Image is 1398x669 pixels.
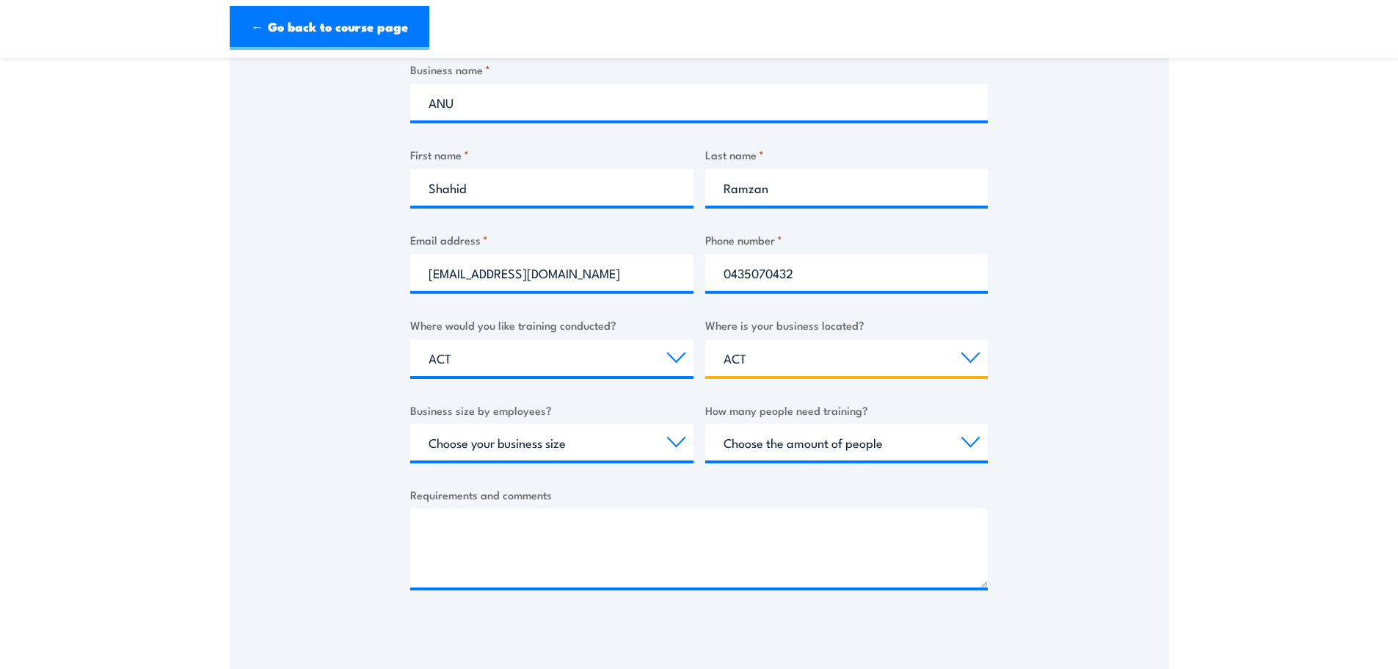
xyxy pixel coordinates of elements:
[410,146,693,163] label: First name
[410,402,693,419] label: Business size by employees?
[410,61,988,78] label: Business name
[705,402,989,419] label: How many people need training?
[705,146,989,163] label: Last name
[705,231,989,248] label: Phone number
[410,317,693,333] label: Where would you like training conducted?
[705,317,989,333] label: Where is your business located?
[410,231,693,248] label: Email address
[410,486,988,503] label: Requirements and comments
[230,6,429,50] a: ← Go back to course page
